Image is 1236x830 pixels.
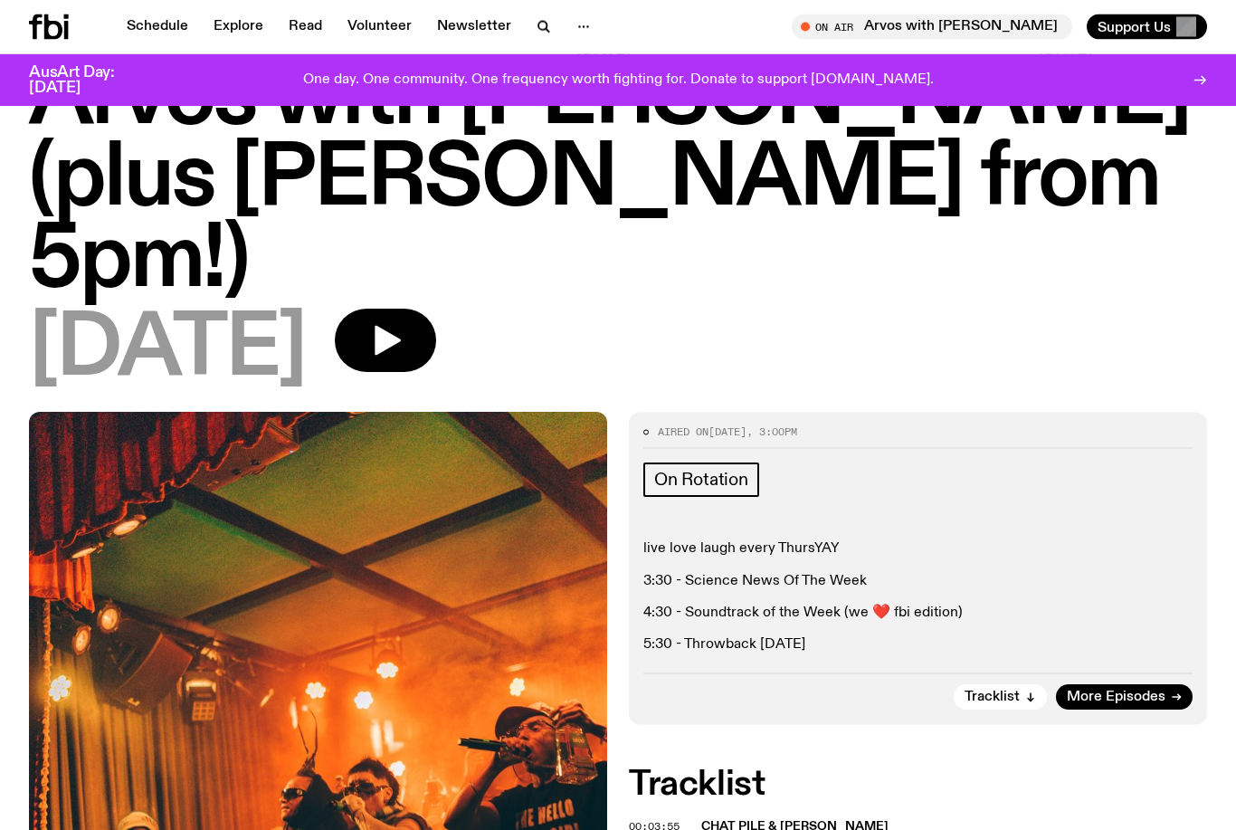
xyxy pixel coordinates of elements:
a: On Rotation [643,463,759,498]
a: Newsletter [426,14,522,40]
a: Volunteer [337,14,423,40]
p: 5:30 - Throwback [DATE] [643,637,1193,654]
a: Read [278,14,333,40]
h2: Tracklist [629,768,1207,801]
span: Aired on [658,425,708,439]
a: More Episodes [1056,685,1193,711]
span: Support Us [1098,19,1171,35]
span: [DATE] [708,425,746,439]
a: Explore [203,14,274,40]
h3: AusArt Day: [DATE] [29,65,145,96]
button: Tracklist [954,685,1047,711]
h1: Arvos with [PERSON_NAME] (plus [PERSON_NAME] from 5pm!) [29,58,1207,302]
button: On AirArvos with [PERSON_NAME] [792,14,1072,40]
span: On Rotation [654,471,748,491]
span: [DATE] [29,310,306,391]
p: One day. One community. One frequency worth fighting for. Donate to support [DOMAIN_NAME]. [303,72,934,89]
span: , 3:00pm [746,425,797,439]
p: 4:30 - Soundtrack of the Week (we ❤️ fbi edition) [643,606,1193,623]
a: Schedule [116,14,199,40]
span: Tracklist [965,692,1020,705]
p: 3:30 - Science News Of The Week [643,574,1193,591]
button: Support Us [1087,14,1207,40]
p: live love laugh every ThursYAY [643,541,1193,558]
span: More Episodes [1067,692,1165,705]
